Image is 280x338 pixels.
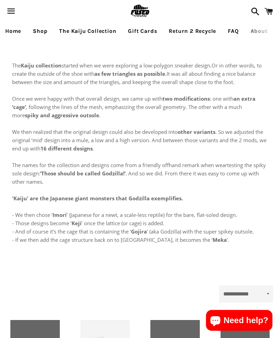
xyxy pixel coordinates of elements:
strong: Gojira [131,228,147,235]
inbox-online-store-chat: Shopify online store chat [204,310,274,332]
strong: other variants [178,128,215,135]
a: FAQ [223,22,244,40]
strong: 16 different designs [40,145,93,152]
strong: Keji [72,220,82,227]
strong: ‘Those should be called Godzilla!’ [40,170,125,177]
strong: as few triangles as possible [94,70,165,77]
strong: 'Kaiju' are the Japanese giant monsters that Godzilla exemplifies. [12,195,183,202]
strong: Meka [213,236,227,243]
strong: spiky and aggressive outsole [25,112,99,119]
span: . [165,70,167,77]
strong: Kaiju collection [21,62,62,69]
span: started when we were exploring a low-polygon sneaker design. [62,62,212,69]
a: The Kaiju Collection [54,22,121,40]
a: Return 2 Recycle [164,22,221,40]
a: Gift Cards [123,22,162,40]
span: The [12,62,21,69]
a: About [245,22,273,40]
strong: Imori [53,211,67,218]
a: Shop [28,22,53,40]
strong: two modifications [162,95,210,102]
